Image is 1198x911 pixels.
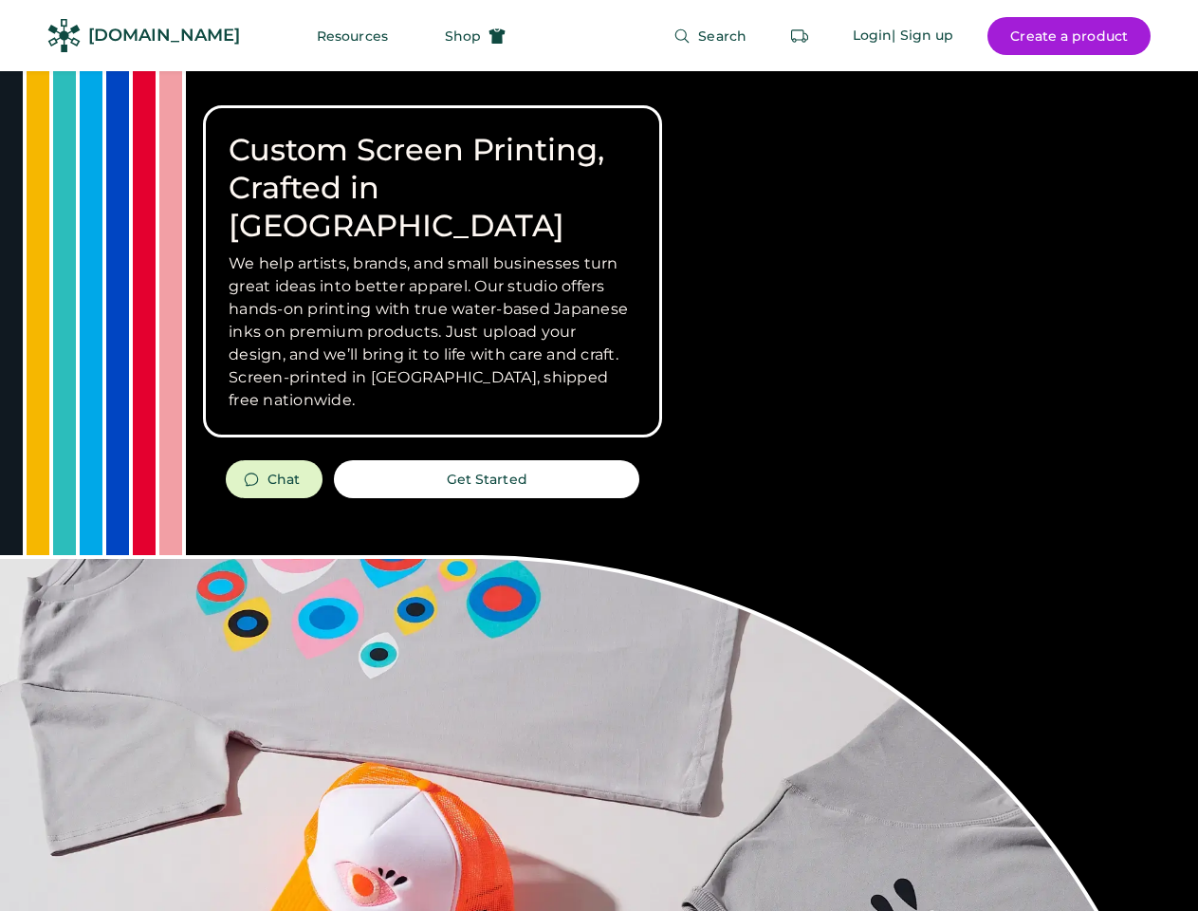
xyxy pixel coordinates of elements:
[47,19,81,52] img: Rendered Logo - Screens
[88,24,240,47] div: [DOMAIN_NAME]
[651,17,769,55] button: Search
[698,29,746,43] span: Search
[229,131,636,245] h1: Custom Screen Printing, Crafted in [GEOGRAPHIC_DATA]
[781,17,819,55] button: Retrieve an order
[445,29,481,43] span: Shop
[229,252,636,412] h3: We help artists, brands, and small businesses turn great ideas into better apparel. Our studio of...
[294,17,411,55] button: Resources
[853,27,893,46] div: Login
[226,460,323,498] button: Chat
[987,17,1151,55] button: Create a product
[334,460,639,498] button: Get Started
[892,27,953,46] div: | Sign up
[422,17,528,55] button: Shop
